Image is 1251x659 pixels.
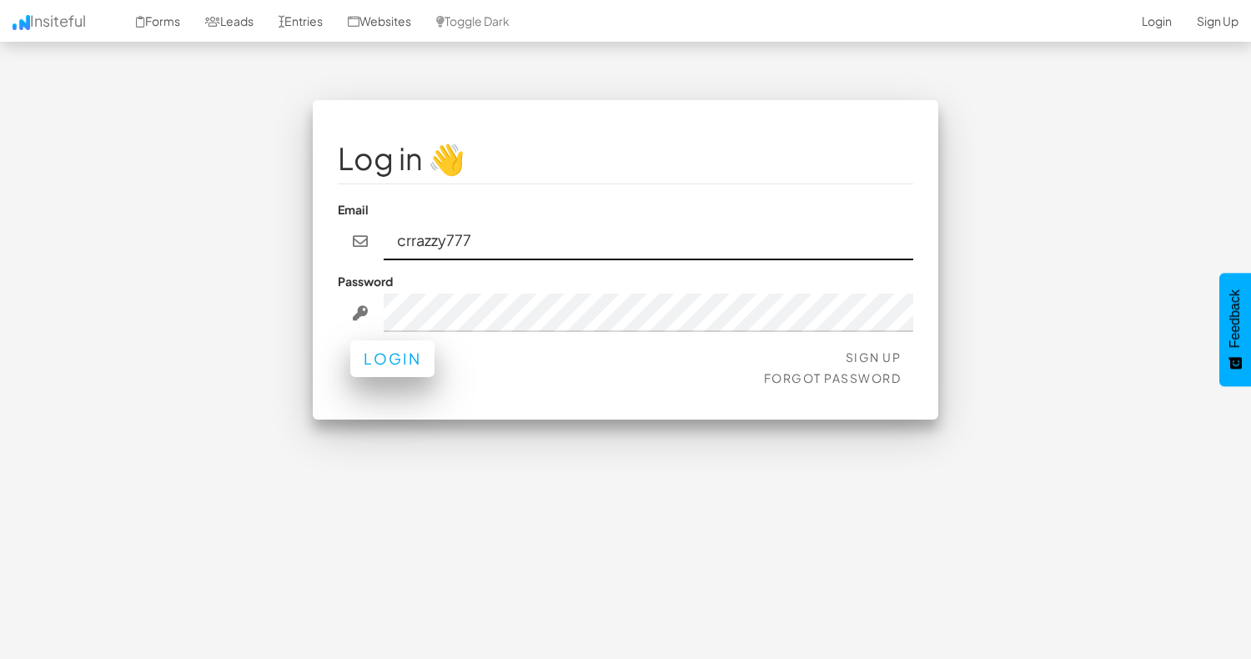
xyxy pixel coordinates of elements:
img: icon.png [13,15,30,30]
span: Feedback [1228,289,1243,348]
label: Email [338,201,369,218]
a: Sign Up [846,350,902,365]
h1: Log in 👋 [338,142,913,175]
button: Login [350,340,435,377]
button: Feedback - Show survey [1219,273,1251,386]
a: Forgot Password [764,370,902,385]
input: john@doe.com [384,222,914,260]
label: Password [338,273,393,289]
